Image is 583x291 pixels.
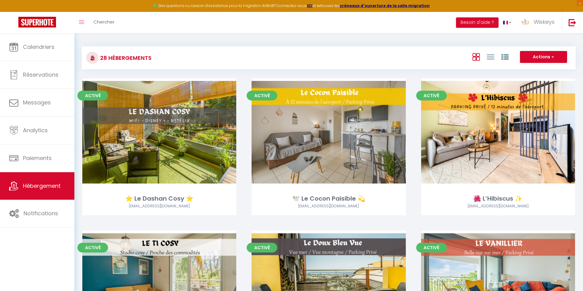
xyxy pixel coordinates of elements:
[89,12,119,33] a: Chercher
[569,19,576,26] img: logout
[520,51,567,63] button: Actions
[23,99,51,106] span: Messages
[77,91,108,100] span: Activé
[421,203,575,209] div: Airbnb
[93,19,114,25] span: Chercher
[23,182,61,190] span: Hébergement
[82,203,236,209] div: Airbnb
[23,71,58,78] span: Réservations
[23,126,48,134] span: Analytics
[82,194,236,203] div: ⭐ Le Dashan Cosy ⭐
[24,209,58,217] span: Notifications
[247,243,277,253] span: Activé
[521,17,530,27] img: ...
[252,203,405,209] div: Airbnb
[247,91,277,100] span: Activé
[252,194,405,203] div: 🕊️ Le Cocon Paisible 💫
[340,3,430,8] a: créneaux d'ouverture de la salle migration
[416,243,447,253] span: Activé
[473,52,480,62] a: Vue en Box
[99,51,151,65] h3: 28 Hébergements
[23,43,54,51] span: Calendriers
[487,52,494,62] a: Vue en Liste
[421,194,575,203] div: 🌺 L’Hibiscus ✨
[534,18,555,26] span: Wiskeys
[23,154,52,162] span: Paiements
[307,3,312,8] a: ICI
[501,52,509,62] a: Vue par Groupe
[416,91,447,100] span: Activé
[456,17,499,28] button: Besoin d'aide ?
[18,17,56,27] img: Super Booking
[516,12,562,33] a: ... Wiskeys
[77,243,108,253] span: Activé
